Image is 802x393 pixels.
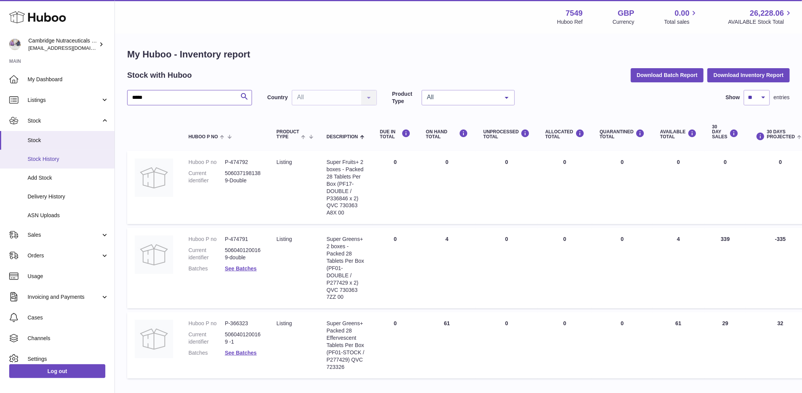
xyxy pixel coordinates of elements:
div: Super Greens+ 2 boxes - Packed 28 Tablets Per Box (PF01-DOUBLE / P277429 x 2) QVC 730363 7ZZ 00 [327,236,365,301]
dt: Huboo P no [188,159,225,166]
td: 0 [372,151,418,224]
dt: Current identifier [188,247,225,261]
dt: Batches [188,349,225,357]
td: 0 [372,228,418,308]
strong: GBP [618,8,634,18]
span: Sales [28,231,101,239]
span: Stock History [28,156,109,163]
td: 0 [418,151,476,224]
dt: Huboo P no [188,236,225,243]
span: 0 [621,159,624,165]
div: Super Fruits+ 2 boxes - Packed 28 Tablets Per Box (PF17-DOUBLE / P336846 x 2) QVC 730363 A8X 00 [327,159,365,216]
span: Delivery History [28,193,109,200]
span: Add Stock [28,174,109,182]
span: Cases [28,314,109,321]
span: All [425,93,499,101]
div: ALLOCATED Total [545,129,584,139]
td: 4 [653,228,705,308]
img: product image [135,320,173,358]
img: product image [135,236,173,274]
td: 0 [476,151,538,224]
dd: P-366323 [225,320,261,327]
span: Stock [28,117,101,124]
a: Log out [9,364,105,378]
dt: Batches [188,265,225,272]
td: 61 [418,312,476,378]
td: 4 [418,228,476,308]
td: 0 [704,151,746,224]
span: listing [277,320,292,326]
span: entries [774,94,790,101]
dt: Current identifier [188,170,225,184]
a: 26,228.06 AVAILABLE Stock Total [728,8,793,26]
div: Huboo Ref [557,18,583,26]
div: Super Greens+ Packed 28 Effervescent Tablets Per Box (PF01-STOCK / P277429) QVC 723326 [327,320,365,370]
div: ON HAND Total [426,129,468,139]
dd: P-474792 [225,159,261,166]
span: listing [277,236,292,242]
span: Orders [28,252,101,259]
span: listing [277,159,292,165]
div: DUE IN TOTAL [380,129,411,139]
div: QUARANTINED Total [600,129,645,139]
div: Cambridge Nutraceuticals Ltd [28,37,97,52]
td: 0 [538,228,592,308]
div: AVAILABLE Total [660,129,697,139]
dt: Huboo P no [188,320,225,327]
span: Product Type [277,129,299,139]
td: 29 [704,312,746,378]
td: 0 [476,228,538,308]
td: 61 [653,312,705,378]
a: See Batches [225,265,257,272]
label: Show [726,94,740,101]
span: Huboo P no [188,134,218,139]
div: 30 DAY SALES [712,124,738,140]
span: AVAILABLE Stock Total [728,18,793,26]
span: 0 [621,320,624,326]
span: Invoicing and Payments [28,293,101,301]
span: 30 DAYS PROJECTED [767,129,795,139]
span: Description [327,134,358,139]
span: 26,228.06 [750,8,784,18]
dd: 5060371981389-Double [225,170,261,184]
h2: Stock with Huboo [127,70,192,80]
div: UNPROCESSED Total [483,129,530,139]
span: Listings [28,97,101,104]
span: Usage [28,273,109,280]
button: Download Batch Report [631,68,704,82]
span: ASN Uploads [28,212,109,219]
label: Country [267,94,288,101]
span: My Dashboard [28,76,109,83]
td: 339 [704,228,746,308]
td: 0 [538,151,592,224]
span: Total sales [664,18,698,26]
span: Channels [28,335,109,342]
button: Download Inventory Report [707,68,790,82]
a: 0.00 Total sales [664,8,698,26]
span: [EMAIL_ADDRESS][DOMAIN_NAME] [28,45,113,51]
img: product image [135,159,173,197]
dd: 5060401200169-double [225,247,261,261]
label: Product Type [392,90,418,105]
td: 0 [538,312,592,378]
dd: 5060401200169 -1 [225,331,261,346]
td: 0 [476,312,538,378]
span: Stock [28,137,109,144]
span: Settings [28,355,109,363]
a: See Batches [225,350,257,356]
dd: P-474791 [225,236,261,243]
h1: My Huboo - Inventory report [127,48,790,61]
strong: 7549 [566,8,583,18]
span: 0.00 [675,8,690,18]
td: 0 [653,151,705,224]
dt: Current identifier [188,331,225,346]
td: 0 [372,312,418,378]
div: Currency [613,18,635,26]
img: qvc@camnutra.com [9,39,21,50]
span: 0 [621,236,624,242]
